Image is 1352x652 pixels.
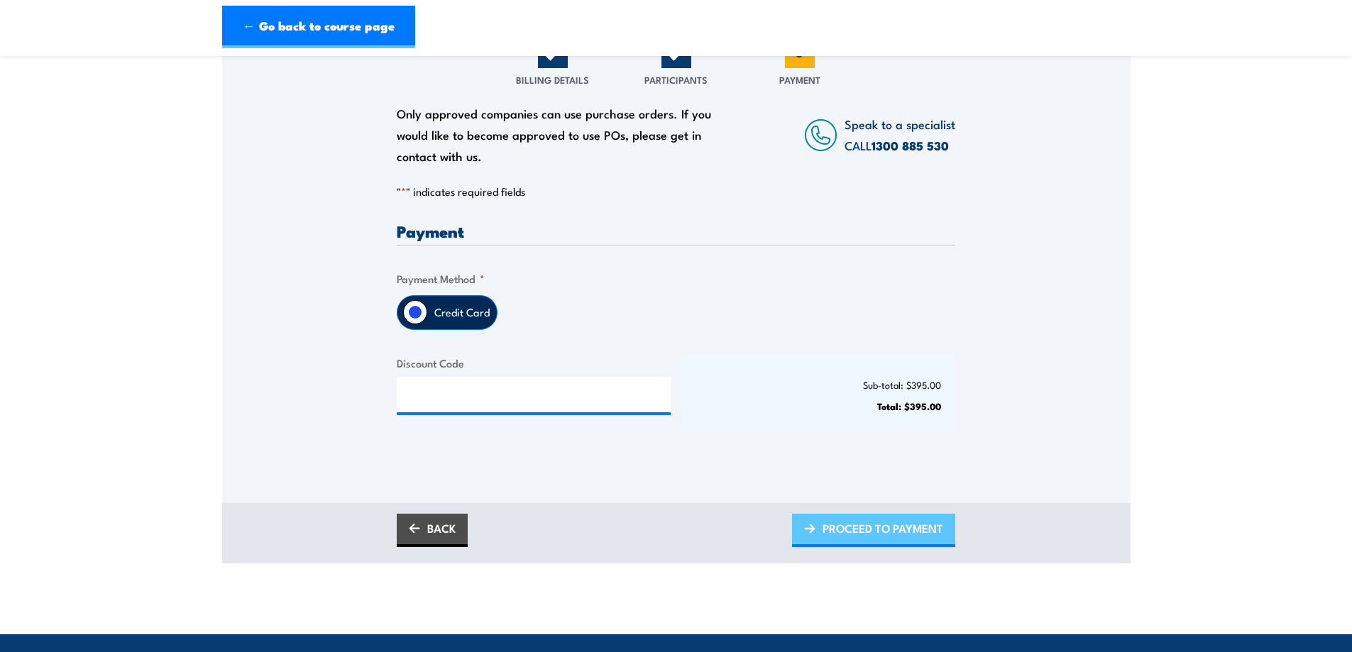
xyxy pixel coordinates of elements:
span: Billing Details [516,72,589,87]
a: PROCEED TO PAYMENT [792,514,955,547]
span: Payment [779,72,820,87]
a: 1300 885 530 [872,136,949,155]
a: BACK [397,514,468,547]
span: Participants [644,72,708,87]
label: Discount Code [397,355,671,371]
a: ← Go back to course page [222,6,415,48]
span: PROCEED TO PAYMENT [823,509,943,547]
strong: Total: $395.00 [877,399,941,413]
legend: Payment Method [397,270,485,287]
p: " " indicates required fields [397,184,955,199]
span: Speak to a specialist CALL [845,115,955,154]
p: Sub-total: $395.00 [696,380,942,390]
h3: Payment [397,223,955,239]
div: Only approved companies can use purchase orders. If you would like to become approved to use POs,... [397,103,719,167]
label: Credit Card [427,296,497,329]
